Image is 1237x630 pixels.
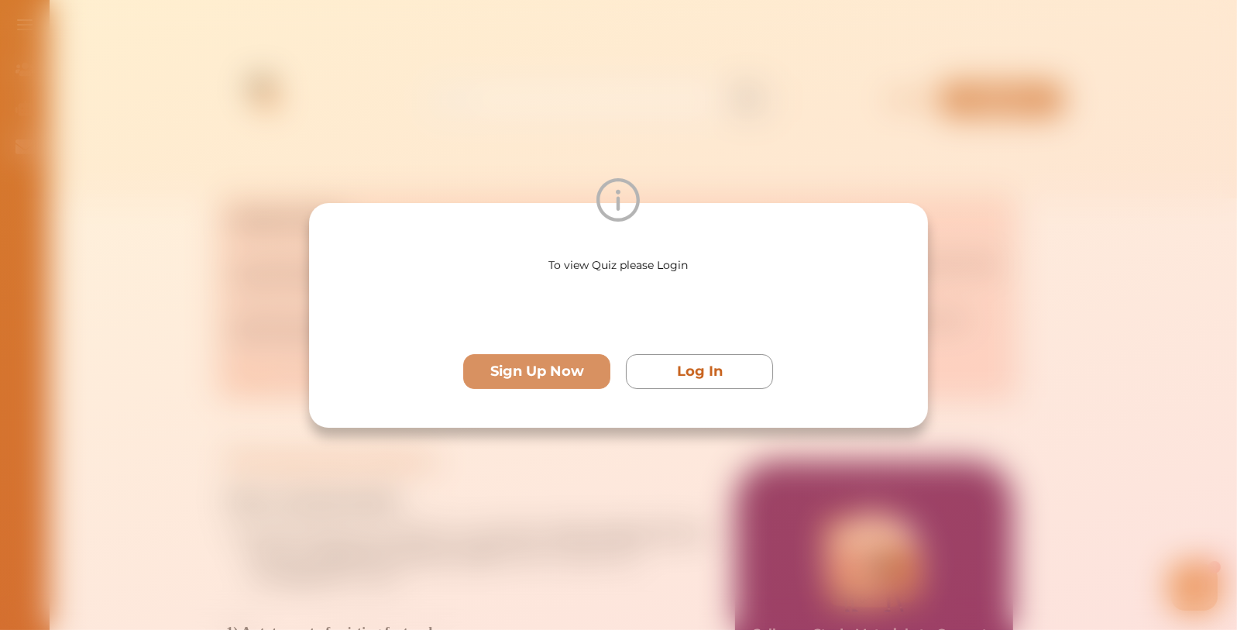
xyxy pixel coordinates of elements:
div: To view Quiz please Login [549,257,689,274]
p: Sign Up Now [490,361,584,382]
p: Log In [677,361,723,382]
button: [object Object] [627,354,774,389]
button: [object Object] [464,354,611,389]
i: 1 [343,1,356,13]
